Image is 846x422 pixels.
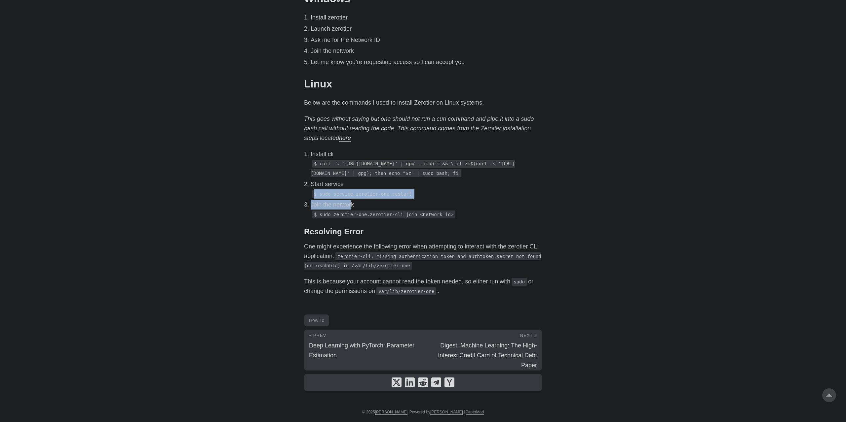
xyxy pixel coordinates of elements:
a: PaperMod [466,410,484,415]
li: Join the network [311,46,542,56]
p: This is because your account cannot read the token needed, so either run with or change the permi... [304,277,542,296]
em: This goes without saying but one should not run a curl command and pipe it into a sudo bash call ... [304,115,534,141]
a: here [339,135,351,141]
li: Launch zerotier [311,24,542,34]
a: go to top [822,388,836,402]
span: Powered by & [409,410,484,414]
h2: Linux [304,78,542,90]
code: var/lib/zerotier-one [376,287,436,295]
a: [PERSON_NAME] [430,410,463,415]
a: share Install Zerotier CLI Linux on telegram [431,377,441,387]
a: Install zerotier [311,14,348,21]
a: Next » Digest: Machine Learning: The High-Interest Credit Card of Technical Debt Paper [423,330,542,370]
a: « Prev Deep Learning with PyTorch: Parameter Estimation [304,330,423,370]
span: « Prev [309,333,326,338]
a: How To [304,314,329,326]
li: Let me know you’re requesting access so I can accept you [311,57,542,67]
code: $ sudo service zerotier-one restart [312,190,414,198]
span: Next » [520,333,537,338]
p: Join the network [311,200,542,210]
p: Start service [311,179,542,189]
code: $ curl -s '[URL][DOMAIN_NAME]' | gpg --import && \ if z=$(curl -s '[URL][DOMAIN_NAME]' | gpg); th... [311,160,515,177]
li: Ask me for the Network ID [311,35,542,45]
a: [PERSON_NAME] [375,410,408,415]
span: © 2025 [362,410,408,414]
code: $ sudo zerotier-one.zerotier-cli join <network id> [312,211,455,218]
a: share Install Zerotier CLI Linux on linkedin [405,377,415,387]
p: Below are the commands I used to install Zerotier on Linux systems. [304,98,542,108]
span: Deep Learning with PyTorch: Parameter Estimation [309,342,414,359]
code: sudo [512,278,527,286]
h3: Resolving Error [304,227,542,237]
span: Digest: Machine Learning: The High-Interest Credit Card of Technical Debt Paper [438,342,537,369]
a: share Install Zerotier CLI Linux on x [392,377,402,387]
p: Install cli [311,149,542,159]
p: One might experience the following error when attempting to interact with the zerotier CLI applic... [304,242,542,270]
a: share Install Zerotier CLI Linux on ycombinator [444,377,454,387]
code: zerotier-cli: missing authentication token and authtoken.secret not found (or readable) in /var/l... [304,252,541,270]
a: share Install Zerotier CLI Linux on reddit [418,377,428,387]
